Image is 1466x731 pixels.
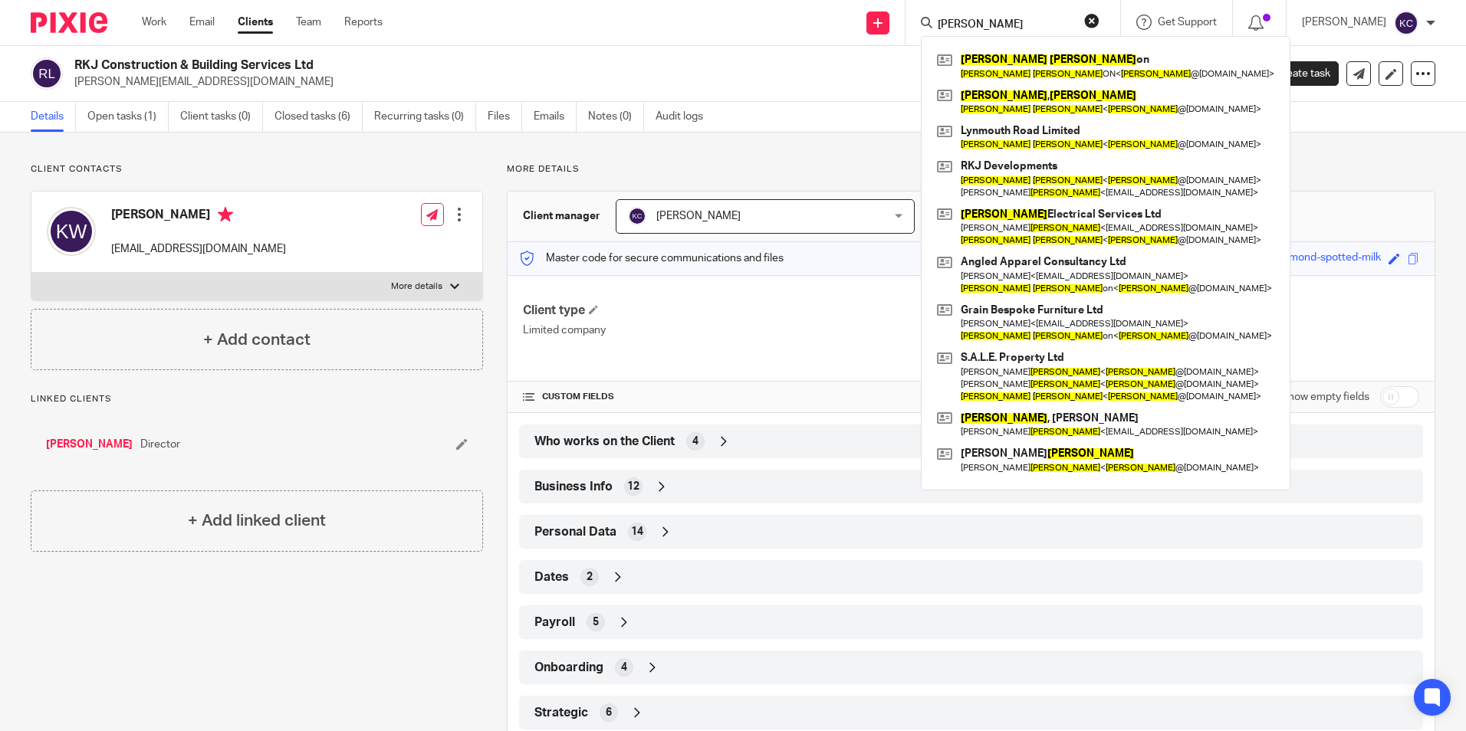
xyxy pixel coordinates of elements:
[936,18,1074,32] input: Search
[238,15,273,30] a: Clients
[534,524,616,540] span: Personal Data
[218,207,233,222] i: Primary
[391,280,442,293] p: More details
[1250,61,1339,86] a: Create task
[523,208,600,224] h3: Client manager
[488,102,522,132] a: Files
[140,437,180,452] span: Director
[74,57,996,74] h2: RKJ Construction & Building Services Ltd
[31,163,483,175] p: Client contacts
[587,569,593,585] span: 2
[180,102,263,132] a: Client tasks (0)
[534,660,603,676] span: Onboarding
[1158,17,1217,28] span: Get Support
[31,12,107,33] img: Pixie
[344,15,383,30] a: Reports
[656,211,741,221] span: [PERSON_NAME]
[74,74,1227,90] p: [PERSON_NAME][EMAIL_ADDRESS][DOMAIN_NAME]
[692,434,698,449] span: 4
[203,328,311,352] h4: + Add contact
[588,102,644,132] a: Notes (0)
[111,241,286,257] p: [EMAIL_ADDRESS][DOMAIN_NAME]
[621,660,627,675] span: 4
[627,479,639,494] span: 12
[628,207,646,225] img: svg%3E
[606,705,612,720] span: 6
[1394,11,1418,35] img: svg%3E
[46,437,133,452] a: [PERSON_NAME]
[656,102,715,132] a: Audit logs
[519,251,784,266] p: Master code for secure communications and files
[31,57,63,90] img: svg%3E
[142,15,166,30] a: Work
[523,303,971,319] h4: Client type
[534,615,575,631] span: Payroll
[374,102,476,132] a: Recurring tasks (0)
[1302,15,1386,30] p: [PERSON_NAME]
[1253,250,1381,267] div: sleek-almond-spotted-milk
[631,524,643,539] span: 14
[534,434,675,450] span: Who works on the Client
[593,615,599,630] span: 5
[507,163,1435,175] p: More details
[523,391,971,403] h4: CUSTOM FIELDS
[188,509,326,533] h4: + Add linked client
[534,102,577,132] a: Emails
[111,207,286,226] h4: [PERSON_NAME]
[523,323,971,338] p: Limited company
[296,15,321,30] a: Team
[1084,13,1099,28] button: Clear
[31,102,76,132] a: Details
[1281,389,1369,405] label: Show empty fields
[189,15,215,30] a: Email
[274,102,363,132] a: Closed tasks (6)
[47,207,96,256] img: svg%3E
[31,393,483,405] p: Linked clients
[87,102,169,132] a: Open tasks (1)
[534,479,613,495] span: Business Info
[534,705,588,721] span: Strategic
[534,569,569,585] span: Dates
